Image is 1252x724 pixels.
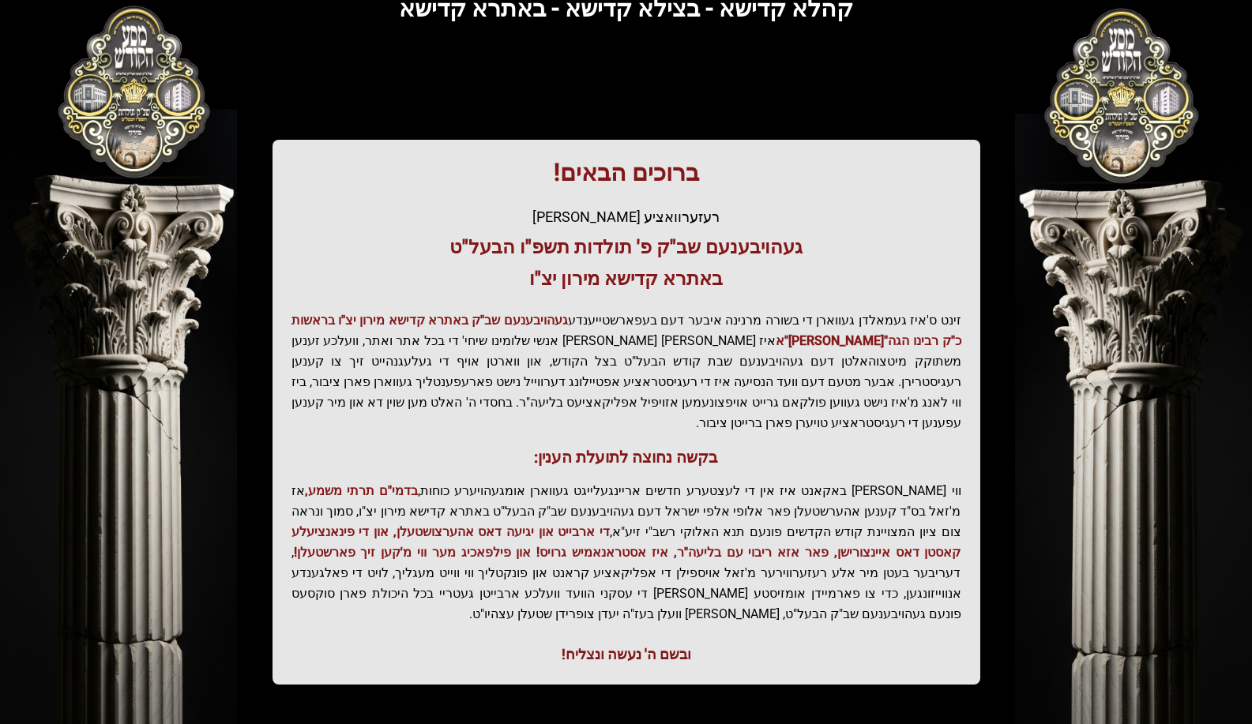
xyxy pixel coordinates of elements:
[291,234,961,260] h3: געהויבענעם שב"ק פ' תולדות תשפ"ו הבעל"ט
[291,159,961,187] h1: ברוכים הבאים!
[291,643,961,666] div: ובשם ה' נעשה ונצליח!
[291,206,961,228] div: רעזערוואציע [PERSON_NAME]
[291,481,961,625] p: ווי [PERSON_NAME] באקאנט איז אין די לעצטערע חדשים אריינגעלייגט געווארן אומגעהויערע כוחות, אז מ'זא...
[291,313,961,348] span: געהויבענעם שב"ק באתרא קדישא מירון יצ"ו בראשות כ"ק רבינו הגה"[PERSON_NAME]"א
[305,483,418,498] span: בדמי"ם תרתי משמע,
[291,524,961,560] span: די ארבייט און יגיעה דאס אהערצושטעלן, און די פינאנציעלע קאסטן דאס איינצורישן, פאר אזא ריבוי עם בלי...
[291,310,961,433] p: זינט ס'איז געמאלדן געווארן די בשורה מרנינה איבער דעם בעפארשטייענדע איז [PERSON_NAME] [PERSON_NAME...
[291,446,961,468] h3: בקשה נחוצה לתועלת הענין:
[291,266,961,291] h3: באתרא קדישא מירון יצ"ו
